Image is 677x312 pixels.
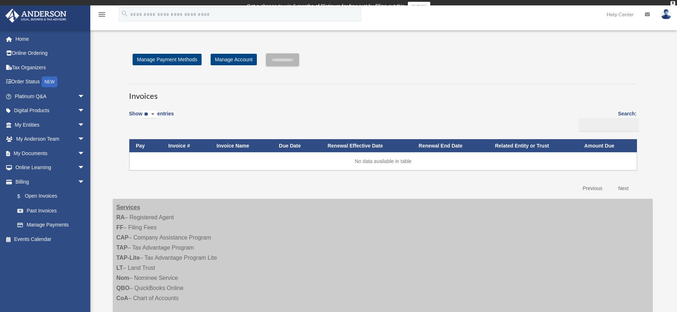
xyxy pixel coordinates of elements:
a: Platinum Q&Aarrow_drop_down [5,89,96,104]
a: Manage Payments [10,218,92,232]
h3: Invoices [129,84,637,102]
a: Past Invoices [10,203,92,218]
a: My Entitiesarrow_drop_down [5,118,96,132]
th: Renewal End Date: activate to sort column ascending [412,139,488,153]
td: No data available in table [129,152,637,170]
th: Pay: activate to sort column descending [129,139,162,153]
th: Invoice #: activate to sort column ascending [162,139,210,153]
th: Amount Due: activate to sort column ascending [578,139,637,153]
strong: FF [116,224,124,230]
th: Invoice Name: activate to sort column ascending [210,139,273,153]
span: $ [21,192,25,201]
select: Showentries [142,110,157,119]
label: Search: [576,109,637,132]
a: Online Learningarrow_drop_down [5,161,96,175]
a: Home [5,32,96,46]
a: Order StatusNEW [5,75,96,89]
a: My Anderson Teamarrow_drop_down [5,132,96,146]
strong: Services [116,204,140,210]
span: arrow_drop_down [78,175,92,189]
th: Due Date: activate to sort column ascending [272,139,321,153]
a: Events Calendar [5,232,96,246]
i: menu [98,10,106,19]
a: Manage Account [211,54,257,65]
th: Related Entity or Trust: activate to sort column ascending [488,139,578,153]
a: Next [613,181,634,196]
a: Billingarrow_drop_down [5,175,92,189]
span: arrow_drop_down [78,89,92,104]
label: Show entries [129,109,174,126]
i: search [121,10,129,18]
a: Manage Payment Methods [133,54,202,65]
div: close [670,1,675,5]
span: arrow_drop_down [78,132,92,147]
a: Tax Organizers [5,60,96,75]
span: arrow_drop_down [78,118,92,132]
strong: CAP [116,234,129,241]
a: Online Ordering [5,46,96,61]
span: arrow_drop_down [78,161,92,175]
a: My Documentsarrow_drop_down [5,146,96,161]
span: arrow_drop_down [78,146,92,161]
a: Digital Productsarrow_drop_down [5,104,96,118]
span: arrow_drop_down [78,104,92,118]
th: Renewal Effective Date: activate to sort column ascending [321,139,412,153]
strong: TAP-Lite [116,255,140,261]
a: Previous [577,181,608,196]
strong: TAP [116,245,128,251]
a: survey [408,2,430,10]
a: menu [98,13,106,19]
img: User Pic [661,9,672,19]
input: Search: [579,118,639,132]
strong: LT [116,265,123,271]
div: Get a chance to win 6 months of Platinum for free just by filling out this [247,2,405,10]
img: Anderson Advisors Platinum Portal [3,9,69,23]
a: $Open Invoices [10,189,89,204]
strong: RA [116,214,125,220]
div: NEW [42,76,57,87]
strong: Nom [116,275,129,281]
strong: CoA [116,295,128,301]
strong: QBO [116,285,129,291]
